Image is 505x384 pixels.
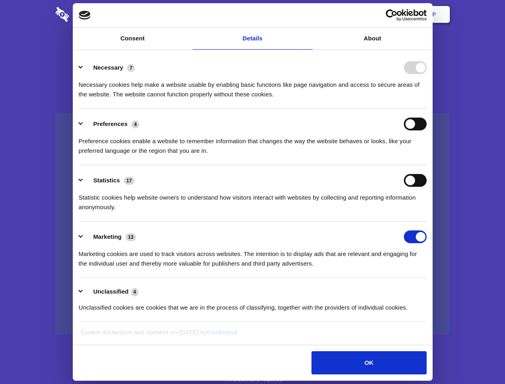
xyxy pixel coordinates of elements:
label: Statistics [93,177,120,184]
div: Unclassified cookies are cookies that we are in the process of classifying, together with the pro... [79,297,427,312]
h4: Auto-redaction of sensitive data, encrypted data sharing and self-destructing private chats. Shar... [56,73,450,99]
div: Necessary cookies help make a website usable by enabling basic functions like page navigation and... [79,74,427,99]
button: Unclassified (4) [79,287,144,297]
img: logo-wordmark-white-trans-d4663122ce5f474addd5e946df7df03e33cb6a1c49d2221995e7729f52c070b2.svg [56,7,124,22]
a: Contact [324,2,361,27]
button: OK [311,351,426,374]
button: Preferences (4) [79,118,144,130]
span: 7 [127,64,135,72]
button: Statistics (17) [79,174,140,187]
a: Consent [73,28,193,50]
img: logo [79,11,91,20]
div: Statistic cookies help website owners to understand how visitors interact with websites by collec... [79,187,427,212]
span: 13 [126,233,136,241]
a: Cookiebot [207,329,238,336]
iframe: Drift Widget Chat Controller [465,344,495,374]
span: 17 [124,177,134,185]
label: Marketing [93,233,122,240]
a: Wistia video thumbnail [56,113,450,335]
h1: Eliminate Slack Data Loss. [56,36,450,65]
button: Marketing (13) [79,230,141,243]
a: Pricing [235,2,269,27]
a: About [313,28,433,50]
div: Marketing cookies are used to track visitors across websites. The intention is to display ads tha... [79,243,427,268]
label: Preferences [93,120,128,127]
label: Necessary [93,64,123,71]
div: Cookie declaration last updated on [DATE] by [75,328,430,343]
a: Login [363,2,397,27]
div: Preference cookies enable a website to remember information that changes the way the website beha... [79,130,427,156]
button: Necessary (7) [79,61,140,74]
span: 4 [131,288,139,296]
span: 4 [132,120,139,128]
a: Usercentrics Cookiebot - opens in a new window [357,9,427,21]
a: Details [193,28,313,50]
